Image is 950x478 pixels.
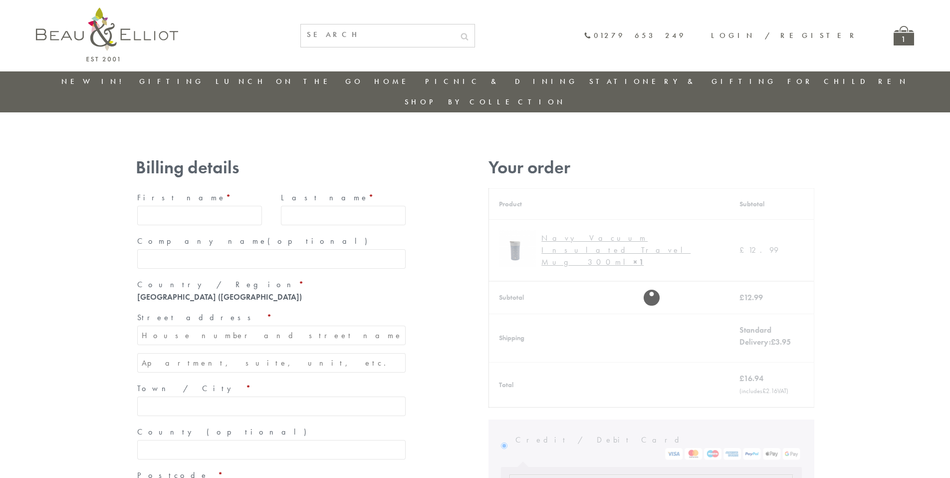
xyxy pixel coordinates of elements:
a: Home [374,76,414,86]
label: Country / Region [137,277,406,293]
img: logo [36,7,178,61]
input: Apartment, suite, unit, etc. (optional) [137,353,406,373]
label: Town / City [137,381,406,397]
label: Company name [137,233,406,249]
h3: Your order [488,157,814,178]
a: Picnic & Dining [425,76,578,86]
a: Gifting [139,76,204,86]
span: (optional) [207,427,312,437]
label: First name [137,190,262,206]
strong: [GEOGRAPHIC_DATA] ([GEOGRAPHIC_DATA]) [137,292,302,302]
label: County [137,424,406,440]
a: Stationery & Gifting [589,76,776,86]
a: For Children [787,76,909,86]
a: New in! [61,76,128,86]
span: (optional) [267,236,373,246]
a: Lunch On The Go [216,76,363,86]
a: Shop by collection [405,97,566,107]
h3: Billing details [136,157,407,178]
label: Street address [137,310,406,326]
a: 1 [894,26,914,45]
label: Last name [281,190,406,206]
a: Login / Register [711,30,859,40]
input: House number and street name [137,326,406,345]
input: SEARCH [301,24,455,45]
a: 01279 653 249 [584,31,686,40]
